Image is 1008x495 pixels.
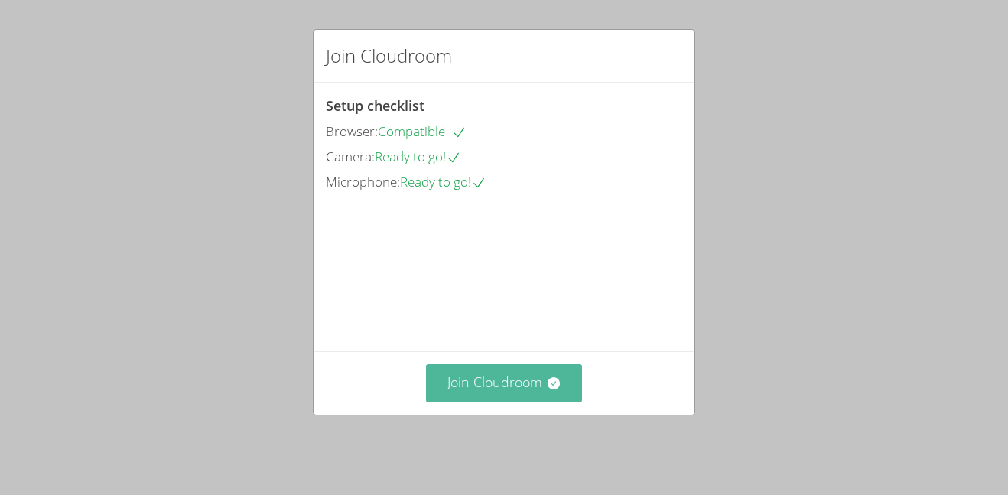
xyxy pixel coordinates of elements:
[378,122,467,140] span: Compatible
[375,148,461,165] span: Ready to go!
[400,173,486,191] span: Ready to go!
[326,122,378,140] span: Browser:
[326,42,452,70] h2: Join Cloudroom
[326,148,375,165] span: Camera:
[426,364,583,402] button: Join Cloudroom
[326,173,400,191] span: Microphone:
[326,96,424,115] span: Setup checklist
